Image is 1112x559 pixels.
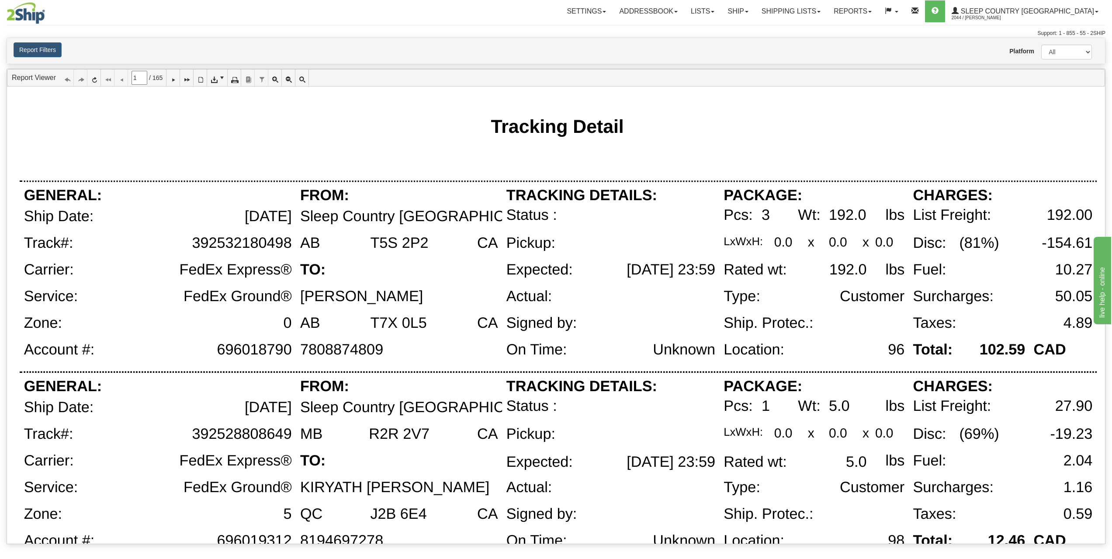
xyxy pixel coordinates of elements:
[653,342,715,359] div: Unknown
[284,506,292,523] div: 5
[184,288,292,306] div: FedEx Ground®
[653,533,715,550] div: Unknown
[863,235,869,249] div: x
[724,342,784,359] div: Location:
[724,187,802,205] div: PACKAGE:
[300,506,322,523] div: QC
[300,187,349,205] div: FROM:
[192,235,291,252] div: 392532180498
[506,426,555,443] div: Pickup:
[24,479,78,497] div: Service:
[192,426,291,443] div: 392528808649
[24,453,74,470] div: Carrier:
[627,262,715,279] div: [DATE] 23:59
[1050,426,1092,443] div: -19.23
[506,262,573,279] div: Expected:
[1064,506,1093,523] div: 0.59
[24,262,74,279] div: Carrier:
[913,479,994,497] div: Surcharges:
[300,479,489,497] div: KIRYATH [PERSON_NAME]
[724,235,763,248] div: LxWxH:
[724,506,813,523] div: Ship. Protec.:
[724,398,753,415] div: Pcs:
[724,454,786,471] div: Rated wt:
[370,506,426,523] div: J2B 6E4
[888,342,904,359] div: 96
[724,479,760,497] div: Type:
[180,262,292,279] div: FedEx Express®
[808,426,814,440] div: x
[798,207,820,224] div: Wt:
[7,30,1105,37] div: Support: 1 - 855 - 55 - 2SHIP
[1047,207,1093,224] div: 192.00
[284,315,292,332] div: 0
[149,73,151,82] span: /
[300,208,554,226] div: Sleep Country [GEOGRAPHIC_DATA]
[245,399,292,417] div: [DATE]
[913,207,991,224] div: List Freight:
[24,208,94,226] div: Ship Date:
[506,315,577,332] div: Signed by:
[724,262,786,279] div: Rated wt:
[477,315,498,332] div: CA
[724,378,802,395] div: PACKAGE:
[913,187,993,205] div: CHARGES:
[959,7,1094,15] span: Sleep Country [GEOGRAPHIC_DATA]
[829,235,847,249] div: 0.0
[24,399,94,417] div: Ship Date:
[217,342,291,359] div: 696018790
[506,398,557,415] div: Status :
[370,235,428,252] div: T5S 2P2
[846,454,867,471] div: 5.0
[959,426,999,443] div: (69%)
[613,0,684,22] a: Addressbook
[1064,453,1093,470] div: 2.04
[774,426,793,440] div: 0.0
[913,262,946,279] div: Fuel:
[506,207,557,224] div: Status :
[477,506,498,523] div: CA
[506,378,657,395] div: TRACKING DETAILS:
[369,426,430,443] div: R2R 2V7
[477,426,498,443] div: CA
[217,533,291,550] div: 696019312
[24,426,73,443] div: Track#:
[913,288,994,306] div: Surcharges:
[724,533,784,550] div: Location:
[886,207,905,224] div: lbs
[1055,262,1093,279] div: 10.27
[506,506,577,523] div: Signed by:
[762,398,770,415] div: 1
[14,42,62,57] button: Report Filters
[245,208,292,226] div: [DATE]
[1034,342,1066,359] div: CAD
[1092,235,1111,324] iframe: chat widget
[166,69,180,86] a: Next Page
[829,426,847,440] div: 0.0
[506,533,567,550] div: On Time:
[829,207,866,224] div: 192.0
[506,187,657,205] div: TRACKING DETAILS:
[7,5,81,16] div: live help - online
[180,69,194,86] a: Last Page
[721,0,755,22] a: Ship
[152,73,163,82] span: 165
[808,235,814,249] div: x
[684,0,721,22] a: Lists
[300,426,322,443] div: MB
[1055,398,1093,415] div: 27.90
[913,453,946,470] div: Fuel:
[560,0,613,22] a: Settings
[886,398,905,415] div: lbs
[724,426,763,439] div: LxWxH:
[798,398,820,415] div: Wt:
[300,533,383,550] div: 8194697278
[24,533,95,550] div: Account #:
[913,398,991,415] div: List Freight:
[506,479,552,497] div: Actual:
[913,342,953,359] div: Total:
[724,315,813,332] div: Ship. Protec.:
[863,426,869,440] div: x
[300,453,326,470] div: TO:
[24,187,102,205] div: GENERAL:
